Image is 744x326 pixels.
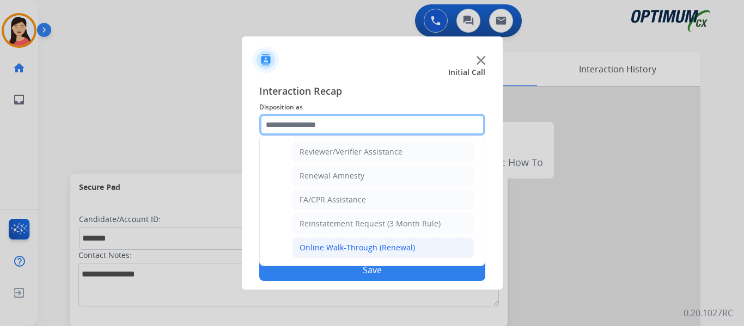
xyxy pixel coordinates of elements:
[300,170,364,181] div: Renewal Amnesty
[259,83,485,101] span: Interaction Recap
[300,194,366,205] div: FA/CPR Assistance
[253,47,279,73] img: contactIcon
[684,306,733,319] p: 0.20.1027RC
[300,218,441,229] div: Reinstatement Request (3 Month Rule)
[448,67,485,78] span: Initial Call
[259,101,485,114] span: Disposition as
[300,242,415,253] div: Online Walk-Through (Renewal)
[300,146,403,157] div: Reviewer/Verifier Assistance
[259,259,485,281] button: Save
